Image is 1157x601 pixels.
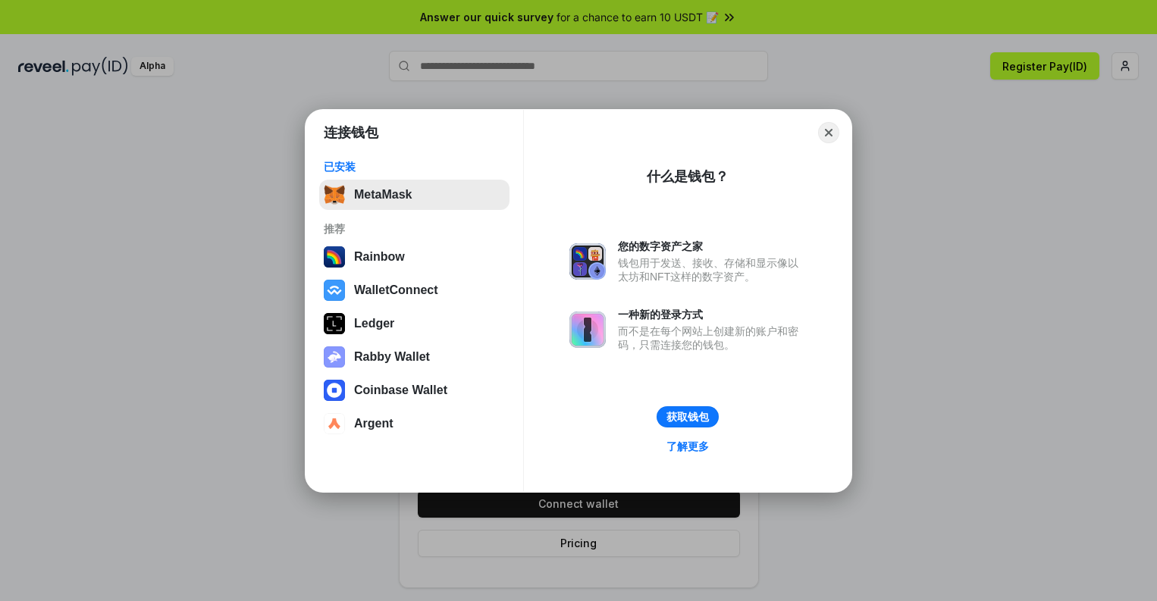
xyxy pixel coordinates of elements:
button: Close [818,122,839,143]
img: svg+xml,%3Csvg%20xmlns%3D%22http%3A%2F%2Fwww.w3.org%2F2000%2Fsvg%22%20width%3D%2228%22%20height%3... [324,313,345,334]
button: Rainbow [319,242,510,272]
h1: 连接钱包 [324,124,378,142]
img: svg+xml,%3Csvg%20xmlns%3D%22http%3A%2F%2Fwww.w3.org%2F2000%2Fsvg%22%20fill%3D%22none%22%20viewBox... [569,243,606,280]
img: svg+xml,%3Csvg%20width%3D%2228%22%20height%3D%2228%22%20viewBox%3D%220%200%2028%2028%22%20fill%3D... [324,380,345,401]
button: MetaMask [319,180,510,210]
div: 一种新的登录方式 [618,308,806,321]
div: 推荐 [324,222,505,236]
div: 了解更多 [666,440,709,453]
div: Rabby Wallet [354,350,430,364]
img: svg+xml,%3Csvg%20xmlns%3D%22http%3A%2F%2Fwww.w3.org%2F2000%2Fsvg%22%20fill%3D%22none%22%20viewBox... [324,346,345,368]
div: 已安装 [324,160,505,174]
div: 什么是钱包？ [647,167,729,186]
img: svg+xml,%3Csvg%20width%3D%22120%22%20height%3D%22120%22%20viewBox%3D%220%200%20120%20120%22%20fil... [324,246,345,268]
div: 钱包用于发送、接收、存储和显示像以太坊和NFT这样的数字资产。 [618,256,806,283]
img: svg+xml,%3Csvg%20xmlns%3D%22http%3A%2F%2Fwww.w3.org%2F2000%2Fsvg%22%20fill%3D%22none%22%20viewBox... [569,311,606,348]
button: Ledger [319,308,510,339]
div: Ledger [354,317,394,330]
div: Coinbase Wallet [354,383,447,397]
div: Argent [354,417,394,430]
img: svg+xml,%3Csvg%20width%3D%2228%22%20height%3D%2228%22%20viewBox%3D%220%200%2028%2028%22%20fill%3D... [324,413,345,434]
a: 了解更多 [657,437,718,456]
div: 而不是在每个网站上创建新的账户和密码，只需连接您的钱包。 [618,324,806,352]
img: svg+xml,%3Csvg%20fill%3D%22none%22%20height%3D%2233%22%20viewBox%3D%220%200%2035%2033%22%20width%... [324,184,345,205]
div: WalletConnect [354,283,438,297]
button: Argent [319,408,510,439]
button: 获取钱包 [657,406,719,427]
img: svg+xml,%3Csvg%20width%3D%2228%22%20height%3D%2228%22%20viewBox%3D%220%200%2028%2028%22%20fill%3D... [324,280,345,301]
div: 您的数字资产之家 [618,239,806,253]
div: MetaMask [354,188,412,202]
button: Rabby Wallet [319,342,510,372]
button: Coinbase Wallet [319,375,510,405]
div: Rainbow [354,250,405,264]
div: 获取钱包 [666,410,709,424]
button: WalletConnect [319,275,510,305]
